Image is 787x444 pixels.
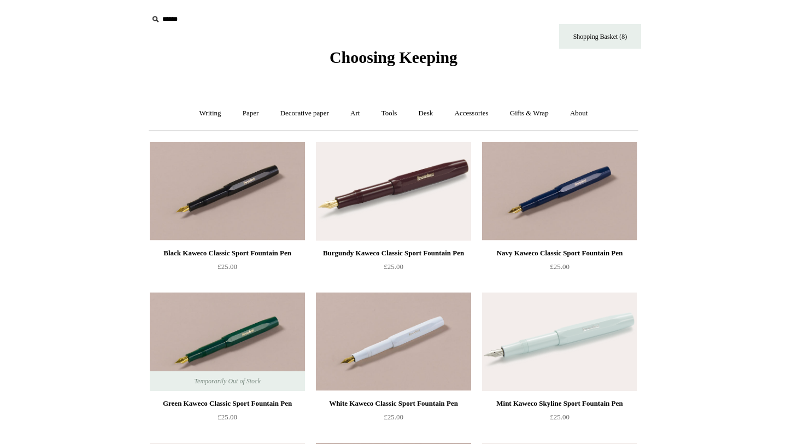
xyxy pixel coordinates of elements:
a: Art [340,99,369,128]
a: Tools [372,99,407,128]
img: Green Kaweco Classic Sport Fountain Pen [150,293,305,391]
a: Black Kaweco Classic Sport Fountain Pen Black Kaweco Classic Sport Fountain Pen [150,142,305,241]
span: £25.00 [384,413,403,421]
div: Burgundy Kaweco Classic Sport Fountain Pen [319,247,468,260]
div: White Kaweco Classic Sport Fountain Pen [319,397,468,410]
span: Temporarily Out of Stock [183,371,271,391]
span: £25.00 [550,413,569,421]
div: Mint Kaweco Skyline Sport Fountain Pen [485,397,635,410]
a: Navy Kaweco Classic Sport Fountain Pen Navy Kaweco Classic Sport Fountain Pen [482,142,637,241]
span: £25.00 [218,413,237,421]
img: Black Kaweco Classic Sport Fountain Pen [150,142,305,241]
a: Green Kaweco Classic Sport Fountain Pen Green Kaweco Classic Sport Fountain Pen Temporarily Out o... [150,293,305,391]
a: Desk [409,99,443,128]
img: Mint Kaweco Skyline Sport Fountain Pen [482,293,637,391]
div: Black Kaweco Classic Sport Fountain Pen [152,247,302,260]
a: Decorative paper [271,99,339,128]
div: Navy Kaweco Classic Sport Fountain Pen [485,247,635,260]
a: About [560,99,598,128]
span: £25.00 [384,262,403,271]
a: Green Kaweco Classic Sport Fountain Pen £25.00 [150,397,305,442]
a: Mint Kaweco Skyline Sport Fountain Pen Mint Kaweco Skyline Sport Fountain Pen [482,293,637,391]
span: Choosing Keeping [330,48,457,66]
img: Navy Kaweco Classic Sport Fountain Pen [482,142,637,241]
div: Green Kaweco Classic Sport Fountain Pen [152,397,302,410]
a: Burgundy Kaweco Classic Sport Fountain Pen Burgundy Kaweco Classic Sport Fountain Pen [316,142,471,241]
a: Shopping Basket (8) [559,24,641,49]
a: Gifts & Wrap [500,99,559,128]
a: Paper [233,99,269,128]
a: Burgundy Kaweco Classic Sport Fountain Pen £25.00 [316,247,471,291]
a: Choosing Keeping [330,57,457,65]
a: Mint Kaweco Skyline Sport Fountain Pen £25.00 [482,397,637,442]
span: £25.00 [218,262,237,271]
a: Accessories [445,99,498,128]
a: Black Kaweco Classic Sport Fountain Pen £25.00 [150,247,305,291]
img: White Kaweco Classic Sport Fountain Pen [316,293,471,391]
img: Burgundy Kaweco Classic Sport Fountain Pen [316,142,471,241]
a: Navy Kaweco Classic Sport Fountain Pen £25.00 [482,247,637,291]
span: £25.00 [550,262,569,271]
a: White Kaweco Classic Sport Fountain Pen £25.00 [316,397,471,442]
a: White Kaweco Classic Sport Fountain Pen White Kaweco Classic Sport Fountain Pen [316,293,471,391]
a: Writing [190,99,231,128]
